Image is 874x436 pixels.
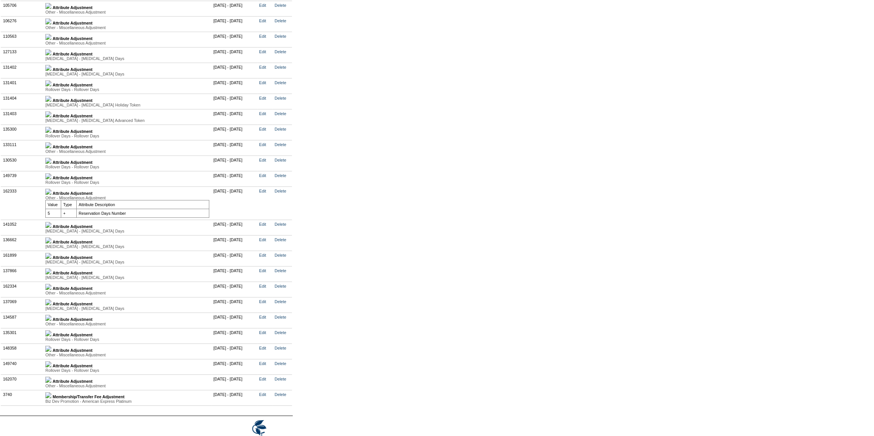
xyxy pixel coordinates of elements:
img: b_plus.gif [45,65,51,71]
td: [DATE] - [DATE] [212,220,257,235]
b: Attribute Adjustment [53,98,93,103]
b: Attribute Adjustment [53,145,93,149]
a: Edit [259,34,266,39]
td: 162334 [1,282,43,297]
b: Attribute Adjustment [53,333,93,337]
td: [DATE] - [DATE] [212,94,257,109]
div: Other - Miscellaneous Adjustment [45,196,209,200]
td: 135301 [1,328,43,344]
b: Attribute Adjustment [53,286,93,291]
td: [DATE] - [DATE] [212,78,257,94]
div: Other - Miscellaneous Adjustment [45,10,209,14]
td: [DATE] - [DATE] [212,47,257,63]
td: Attribute Description [77,200,209,209]
td: 149740 [1,359,43,374]
td: [DATE] - [DATE] [212,359,257,374]
td: 135300 [1,125,43,140]
a: Delete [275,299,286,304]
div: Rollover Days - Rollover Days [45,180,209,185]
td: [DATE] - [DATE] [212,328,257,344]
div: [MEDICAL_DATA] - [MEDICAL_DATA] Days [45,306,209,311]
img: b_plus.gif [45,346,51,352]
img: b_plus.gif [45,49,51,55]
b: Attribute Adjustment [53,83,93,87]
td: + [61,209,77,217]
td: 161899 [1,251,43,266]
a: Delete [275,222,286,226]
img: b_plus.gif [45,361,51,367]
td: 136662 [1,235,43,251]
img: b_plus.gif [45,268,51,274]
a: Delete [275,49,286,54]
div: [MEDICAL_DATA] - [MEDICAL_DATA] Days [45,56,209,61]
b: Attribute Adjustment [53,114,93,118]
a: Delete [275,237,286,242]
td: [DATE] - [DATE] [212,235,257,251]
img: b_plus.gif [45,284,51,290]
a: Delete [275,361,286,366]
img: b_plus.gif [45,173,51,179]
b: Attribute Adjustment [53,271,93,275]
img: b_plus.gif [45,392,51,398]
img: b_plus.gif [45,222,51,228]
img: b_plus.gif [45,18,51,25]
img: b_plus.gif [45,34,51,40]
td: [DATE] - [DATE] [212,1,257,16]
td: 162070 [1,374,43,390]
td: [DATE] - [DATE] [212,140,257,156]
img: b_minus.gif [45,189,51,195]
a: Delete [275,80,286,85]
img: b_plus.gif [45,237,51,243]
a: Edit [259,346,266,350]
div: [MEDICAL_DATA] - [MEDICAL_DATA] Days [45,275,209,280]
a: Edit [259,111,266,116]
b: Attribute Adjustment [53,302,93,306]
a: Delete [275,392,286,397]
td: 134587 [1,313,43,328]
a: Edit [259,268,266,273]
td: 141052 [1,220,43,235]
img: b_plus.gif [45,142,51,148]
a: Edit [259,299,266,304]
img: b_plus.gif [45,111,51,117]
td: 3740 [1,390,43,405]
td: 105706 [1,1,43,16]
a: Edit [259,127,266,131]
b: Attribute Adjustment [53,67,93,72]
img: b_plus.gif [45,330,51,336]
div: Other - Miscellaneous Adjustment [45,353,209,357]
a: Edit [259,65,266,69]
td: 162333 [1,186,43,220]
a: Edit [259,284,266,288]
a: Delete [275,173,286,178]
a: Edit [259,253,266,257]
td: 149739 [1,171,43,186]
a: Delete [275,3,286,8]
a: Delete [275,18,286,23]
div: Other - Miscellaneous Adjustment [45,322,209,326]
b: Attribute Adjustment [53,191,93,196]
b: Attribute Adjustment [53,240,93,244]
a: Delete [275,34,286,39]
td: [DATE] - [DATE] [212,251,257,266]
b: Attribute Adjustment [53,255,93,260]
div: [MEDICAL_DATA] - [MEDICAL_DATA] Days [45,244,209,249]
div: Other - Miscellaneous Adjustment [45,25,209,30]
img: b_plus.gif [45,315,51,321]
a: Delete [275,330,286,335]
div: [MEDICAL_DATA] - [MEDICAL_DATA] Advanced Token [45,118,209,123]
b: Attribute Adjustment [53,348,93,353]
a: Delete [275,189,286,193]
a: Delete [275,65,286,69]
a: Edit [259,142,266,147]
td: 5 [46,209,61,217]
a: Edit [259,96,266,100]
a: Edit [259,18,266,23]
td: 110563 [1,32,43,47]
td: 137069 [1,297,43,313]
b: Attribute Adjustment [53,52,93,56]
td: 137866 [1,266,43,282]
div: [MEDICAL_DATA] - [MEDICAL_DATA] Days [45,260,209,264]
div: [MEDICAL_DATA] - [MEDICAL_DATA] Days [45,229,209,233]
div: Other - Miscellaneous Adjustment [45,384,209,388]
